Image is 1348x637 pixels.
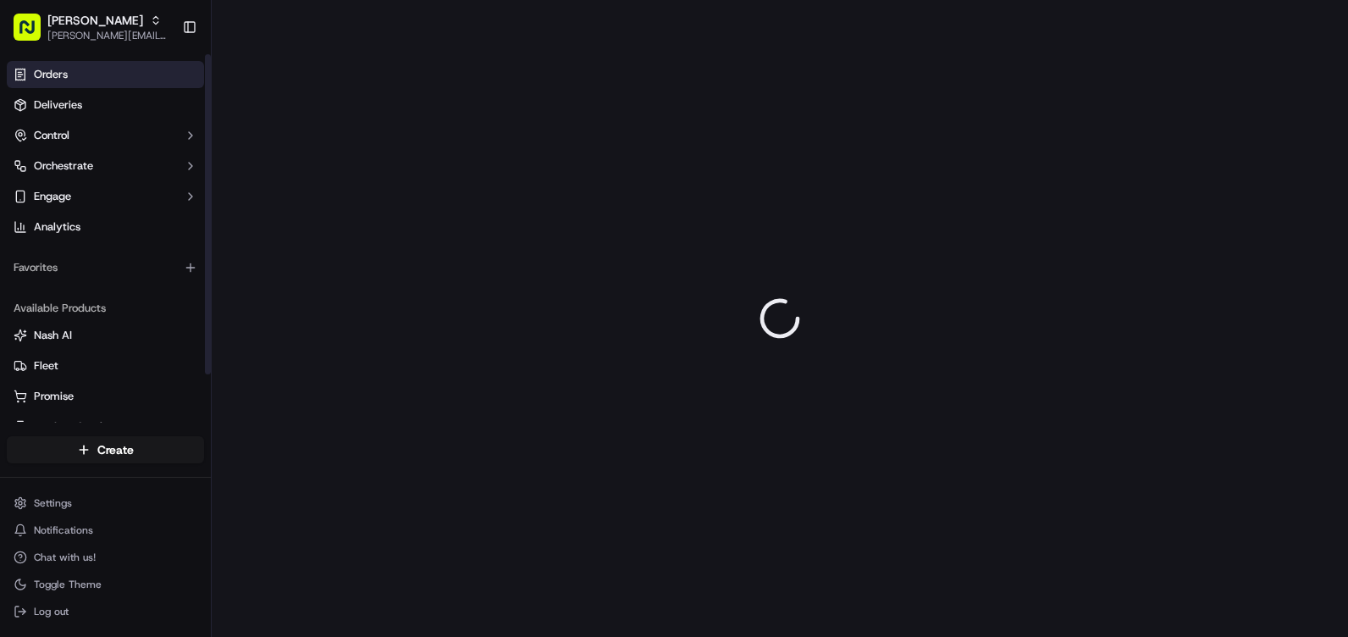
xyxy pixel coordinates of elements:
[14,358,197,374] a: Fleet
[160,246,272,263] span: API Documentation
[34,551,96,564] span: Chat with us!
[136,239,279,269] a: 💻API Documentation
[34,219,80,235] span: Analytics
[7,573,204,596] button: Toggle Theme
[34,578,102,591] span: Toggle Theme
[7,600,204,623] button: Log out
[34,328,72,343] span: Nash AI
[7,183,204,210] button: Engage
[34,189,71,204] span: Engage
[7,61,204,88] a: Orders
[17,68,308,95] p: Welcome 👋
[7,352,204,379] button: Fleet
[7,518,204,542] button: Notifications
[7,436,204,463] button: Create
[14,328,197,343] a: Nash AI
[10,239,136,269] a: 📗Knowledge Base
[34,496,72,510] span: Settings
[7,413,204,440] button: Product Catalog
[14,389,197,404] a: Promise
[168,287,205,300] span: Pylon
[58,179,214,192] div: We're available if you need us!
[34,246,130,263] span: Knowledge Base
[34,358,58,374] span: Fleet
[34,419,115,435] span: Product Catalog
[17,17,51,51] img: Nash
[47,29,168,42] button: [PERSON_NAME][EMAIL_ADDRESS][PERSON_NAME][DOMAIN_NAME]
[288,167,308,187] button: Start new chat
[34,158,93,174] span: Orchestrate
[7,295,204,322] div: Available Products
[143,247,157,261] div: 💻
[34,605,69,618] span: Log out
[7,7,175,47] button: [PERSON_NAME][PERSON_NAME][EMAIL_ADDRESS][PERSON_NAME][DOMAIN_NAME]
[34,67,68,82] span: Orders
[7,383,204,410] button: Promise
[34,97,82,113] span: Deliveries
[7,491,204,515] button: Settings
[44,109,305,127] input: Got a question? Start typing here...
[34,389,74,404] span: Promise
[47,12,143,29] button: [PERSON_NAME]
[7,322,204,349] button: Nash AI
[14,419,197,435] a: Product Catalog
[7,213,204,241] a: Analytics
[7,254,204,281] div: Favorites
[17,162,47,192] img: 1736555255976-a54dd68f-1ca7-489b-9aae-adbdc363a1c4
[34,128,69,143] span: Control
[7,91,204,119] a: Deliveries
[7,546,204,569] button: Chat with us!
[97,441,134,458] span: Create
[7,122,204,149] button: Control
[7,152,204,180] button: Orchestrate
[34,523,93,537] span: Notifications
[58,162,278,179] div: Start new chat
[17,247,30,261] div: 📗
[119,286,205,300] a: Powered byPylon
